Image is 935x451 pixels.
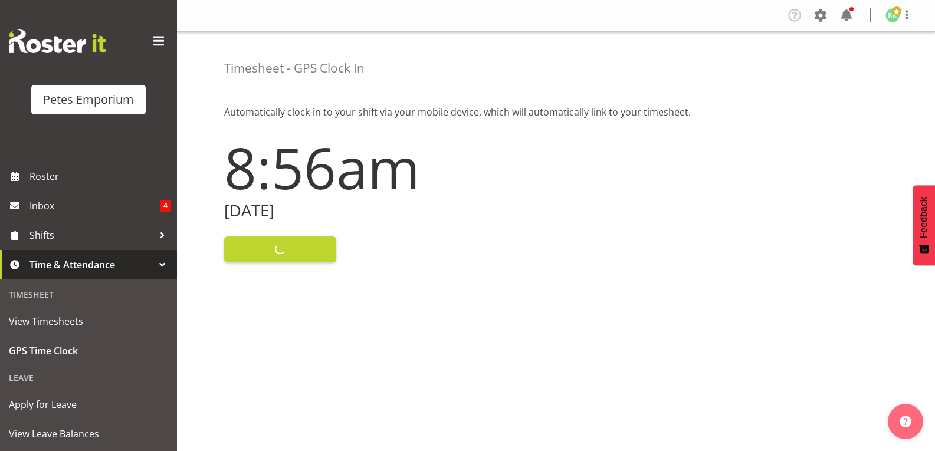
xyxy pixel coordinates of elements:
span: View Leave Balances [9,425,168,443]
h1: 8:56am [224,136,549,199]
img: help-xxl-2.png [900,416,911,427]
div: Timesheet [3,282,174,307]
h4: Timesheet - GPS Clock In [224,61,365,75]
a: GPS Time Clock [3,336,174,366]
a: Apply for Leave [3,390,174,419]
button: Feedback - Show survey [913,185,935,265]
h2: [DATE] [224,202,549,220]
span: Shifts [29,226,153,244]
img: ruth-robertson-taylor722.jpg [885,8,900,22]
span: View Timesheets [9,312,168,330]
span: Feedback [918,197,929,238]
span: 4 [160,200,171,212]
span: Roster [29,167,171,185]
div: Leave [3,366,174,390]
span: GPS Time Clock [9,342,168,360]
p: Automatically clock-in to your shift via your mobile device, which will automatically link to you... [224,105,888,119]
span: Time & Attendance [29,256,153,274]
div: Petes Emporium [43,91,134,108]
img: Rosterit website logo [9,29,106,53]
span: Apply for Leave [9,396,168,413]
a: View Timesheets [3,307,174,336]
span: Inbox [29,197,160,215]
a: View Leave Balances [3,419,174,449]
